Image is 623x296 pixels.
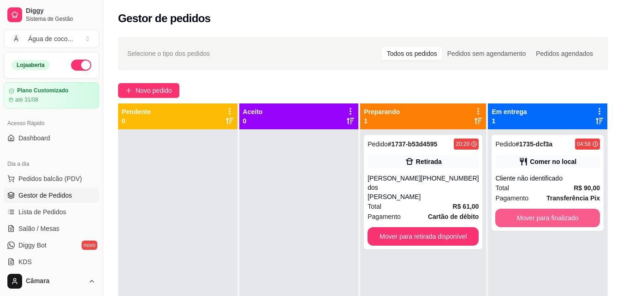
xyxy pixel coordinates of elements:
[136,85,172,96] span: Novo pedido
[122,116,151,126] p: 0
[531,47,598,60] div: Pedidos agendados
[4,157,99,171] div: Dia a dia
[26,15,95,23] span: Sistema de Gestão
[364,116,400,126] p: 1
[4,30,99,48] button: Select a team
[530,157,576,166] div: Comer no local
[495,209,600,227] button: Mover para finalizado
[492,116,527,126] p: 1
[546,194,600,202] strong: Transferência Pix
[495,183,509,193] span: Total
[453,203,479,210] strong: R$ 61,00
[416,157,442,166] div: Retirada
[442,47,531,60] div: Pedidos sem agendamento
[4,205,99,219] a: Lista de Pedidos
[4,238,99,253] a: Diggy Botnovo
[12,34,21,43] span: Á
[17,87,68,94] article: Plano Customizado
[4,270,99,292] button: Câmara
[118,83,179,98] button: Novo pedido
[4,221,99,236] a: Salão / Mesas
[574,184,600,192] strong: R$ 90,00
[71,60,91,71] button: Alterar Status
[421,174,479,201] div: [PHONE_NUMBER]
[18,174,82,183] span: Pedidos balcão (PDV)
[18,207,66,217] span: Lista de Pedidos
[122,107,151,116] p: Pendente
[28,34,73,43] div: Água de coco ...
[18,191,72,200] span: Gestor de Pedidos
[368,227,479,246] button: Mover para retirada disponível
[4,171,99,186] button: Pedidos balcão (PDV)
[4,131,99,145] a: Dashboard
[243,107,263,116] p: Aceito
[364,107,400,116] p: Preparando
[26,277,84,285] span: Câmara
[18,241,47,250] span: Diggy Bot
[456,140,469,148] div: 20:20
[577,140,591,148] div: 04:58
[382,47,442,60] div: Todos os pedidos
[388,140,437,148] strong: # 1737-b53d4595
[495,193,528,203] span: Pagamento
[495,174,600,183] div: Cliente não identificado
[368,211,401,222] span: Pagamento
[4,254,99,269] a: KDS
[15,96,38,103] article: até 31/08
[18,257,32,266] span: KDS
[4,188,99,203] a: Gestor de Pedidos
[368,140,388,148] span: Pedido
[18,133,50,143] span: Dashboard
[4,4,99,26] a: DiggySistema de Gestão
[127,48,210,59] span: Selecione o tipo dos pedidos
[243,116,263,126] p: 0
[18,224,59,233] span: Salão / Mesas
[428,213,479,220] strong: Cartão de débito
[4,116,99,131] div: Acesso Rápido
[4,82,99,109] a: Plano Customizadoaté 31/08
[492,107,527,116] p: Em entrega
[368,174,421,201] div: [PERSON_NAME] dos [PERSON_NAME]
[118,11,211,26] h2: Gestor de pedidos
[26,7,95,15] span: Diggy
[516,140,552,148] strong: # 1735-dcf3a
[368,201,381,211] span: Total
[125,87,132,94] span: plus
[12,60,50,70] div: Loja aberta
[495,140,516,148] span: Pedido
